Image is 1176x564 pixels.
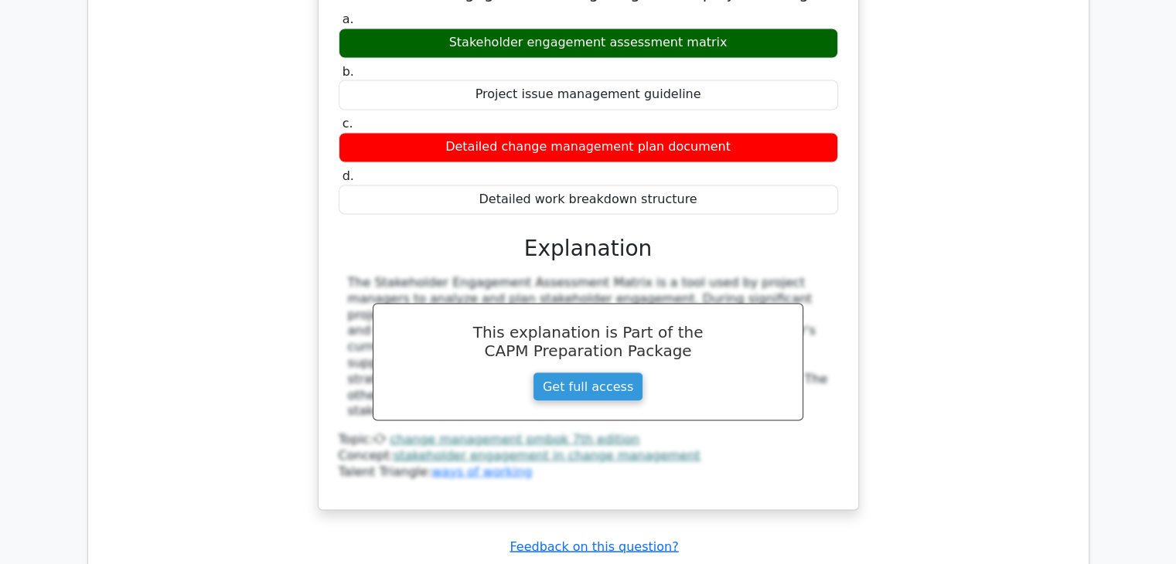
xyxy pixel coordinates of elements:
[533,372,643,401] a: Get full access
[343,168,354,183] span: d.
[343,116,353,131] span: c.
[339,447,838,464] div: Concept:
[348,274,829,419] div: The Stakeholder Engagement Assessment Matrix is a tool used by project managers to analyze and pl...
[394,447,700,462] a: stakeholder engagement in change management
[390,431,639,446] a: change management pmbok 7th edition
[339,185,838,215] div: Detailed work breakdown structure
[431,464,532,478] a: ways of working
[339,80,838,110] div: Project issue management guideline
[343,64,354,79] span: b.
[510,539,678,553] a: Feedback on this question?
[348,236,829,262] h3: Explanation
[339,431,838,447] div: Topic:
[339,132,838,162] div: Detailed change management plan document
[343,12,354,26] span: a.
[339,28,838,58] div: Stakeholder engagement assessment matrix
[339,431,838,479] div: Talent Triangle:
